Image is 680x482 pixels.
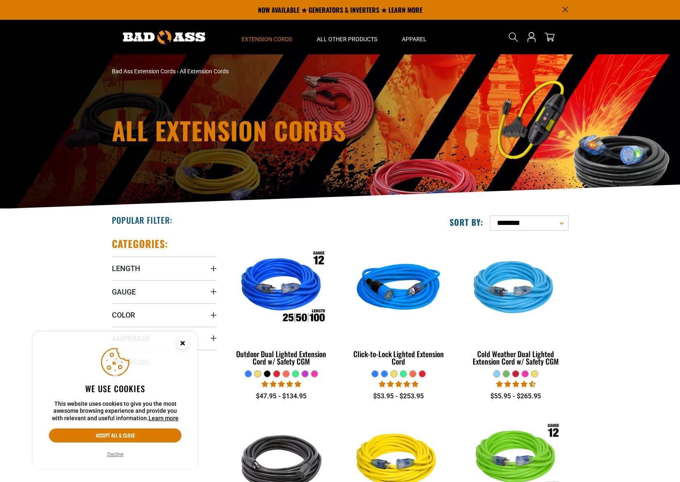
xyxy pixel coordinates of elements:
summary: Length [112,257,217,280]
span: Gauge [112,287,136,297]
a: blue Click-to-Lock Lighted Extension Cord [346,237,451,370]
span: › [177,68,179,75]
summary: Apparel [390,20,439,54]
h2: Popular Filter: [112,215,172,225]
button: Accept all & close [49,428,181,442]
span: All Other Products [317,35,377,43]
summary: Color [112,303,217,326]
aside: Cookie Consent [33,332,197,469]
img: Bad Ass Extension Cords [123,30,205,44]
span: Color [112,310,135,320]
a: Outdoor Dual Lighted Extension Cord w/ Safety CGM Outdoor Dual Lighted Extension Cord w/ Safety CGM [229,237,334,370]
a: Learn more [149,415,179,421]
div: Click-to-Lock Lighted Extension Cord [346,350,451,365]
img: Outdoor Dual Lighted Extension Cord w/ Safety CGM [230,241,333,336]
h1: All Extension Cords [112,118,412,143]
span: Length [112,264,140,273]
span: 4.81 stars [262,380,301,388]
summary: All Other Products [304,20,390,54]
img: blue [347,241,450,336]
span: 4.62 stars [496,380,536,388]
summary: Gauge [112,280,217,303]
div: $47.95 - $134.95 [229,391,334,401]
summary: Search [507,30,520,44]
nav: breadcrumbs [112,67,412,76]
h2: Categories: [112,237,169,250]
summary: Amperage [112,327,217,350]
div: Cold Weather Dual Lighted Extension Cord w/ Safety CGM [463,350,568,365]
span: Extension Cords [241,35,292,43]
img: Light Blue [464,241,568,336]
h2: We use cookies [49,383,181,394]
div: Outdoor Dual Lighted Extension Cord w/ Safety CGM [229,350,334,365]
a: Light Blue Cold Weather Dual Lighted Extension Cord w/ Safety CGM [463,237,568,370]
span: All Extension Cords [180,68,229,75]
p: This website uses cookies to give you the most awesome browsing experience and provide you with r... [49,400,181,422]
div: $55.95 - $265.95 [463,391,568,401]
label: Sort by: [450,217,483,227]
summary: Extension Cords [229,20,304,54]
span: 4.87 stars [379,380,418,388]
a: Bad Ass Extension Cords [112,68,176,75]
div: $53.95 - $253.95 [346,391,451,401]
button: Decline [105,450,126,459]
span: Apparel [402,35,427,43]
